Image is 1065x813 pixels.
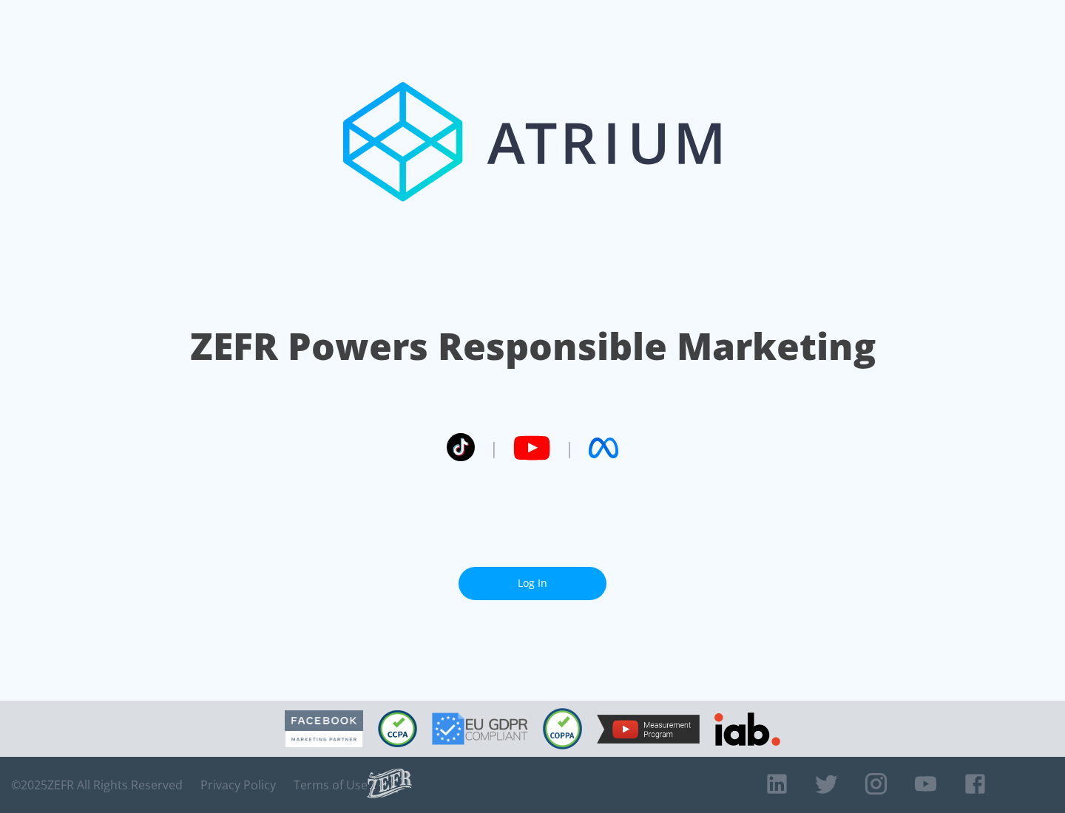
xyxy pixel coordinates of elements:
span: © 2025 ZEFR All Rights Reserved [11,778,183,792]
img: IAB [714,712,780,746]
a: Privacy Policy [200,778,276,792]
img: COPPA Compliant [543,708,582,749]
img: CCPA Compliant [378,710,417,747]
img: Facebook Marketing Partner [285,710,363,748]
a: Terms of Use [294,778,368,792]
h1: ZEFR Powers Responsible Marketing [190,321,876,372]
img: GDPR Compliant [432,712,528,745]
img: YouTube Measurement Program [597,715,700,744]
span: | [565,437,574,459]
a: Log In [459,567,606,600]
span: | [490,437,498,459]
